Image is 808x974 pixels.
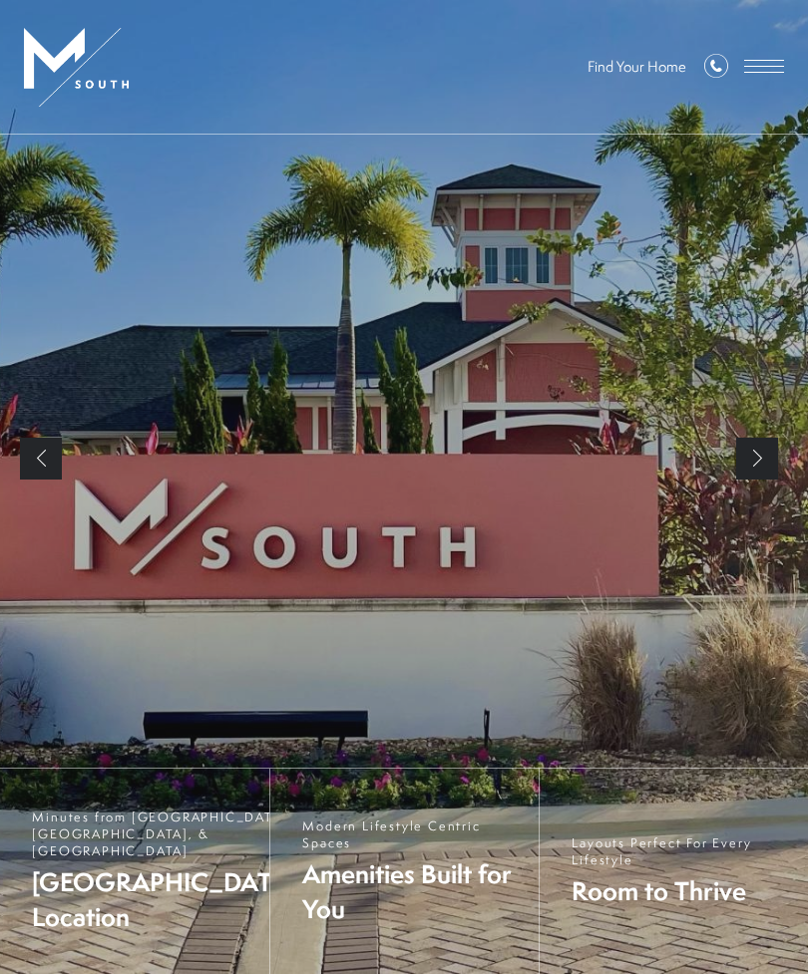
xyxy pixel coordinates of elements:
span: Room to Thrive [572,873,788,908]
p: Exceptional Living in The Heart of [GEOGRAPHIC_DATA] [65,354,420,375]
button: Open Menu [744,60,784,73]
span: Minutes from [GEOGRAPHIC_DATA], [GEOGRAPHIC_DATA], & [GEOGRAPHIC_DATA] [32,809,296,859]
span: Explore Our Community [94,533,243,550]
a: Layouts Perfect For Every Lifestyle [539,769,808,974]
a: Call Us at 813-570-8014 [704,54,728,81]
p: Welcome Home to M South Apartment Homes [65,385,743,497]
a: Find Your Home [588,56,686,77]
a: Modern Lifestyle Centric Spaces [269,769,539,974]
a: Next [736,438,778,480]
span: Layouts Perfect For Every Lifestyle [572,834,788,868]
a: Explore Our Community [65,521,272,562]
span: Modern Lifestyle Centric Spaces [302,817,519,851]
a: Previous [20,438,62,480]
span: [GEOGRAPHIC_DATA] Location [32,864,296,934]
img: MSouth [24,28,129,107]
span: Amenities Built for You [302,856,519,926]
